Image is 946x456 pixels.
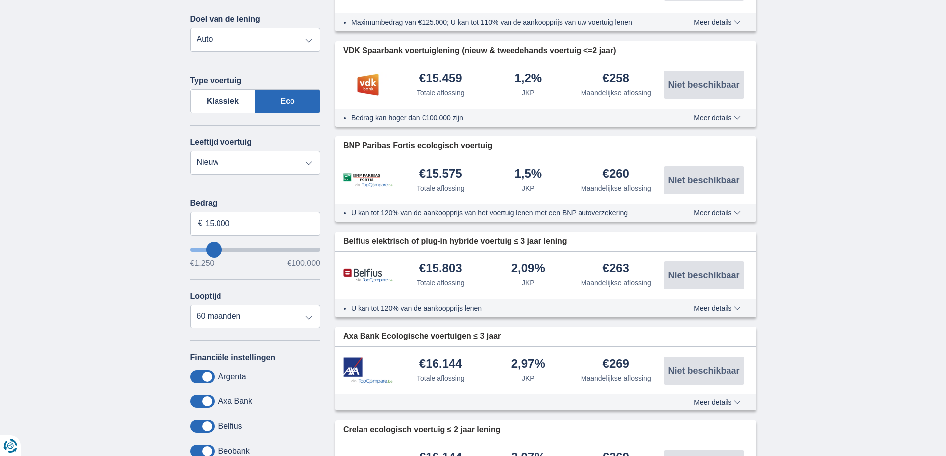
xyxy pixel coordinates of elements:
[343,424,500,436] span: Crelan ecologisch voertuig ≤ 2 jaar lening
[287,260,320,267] span: €100.000
[522,183,535,193] div: JKP
[190,353,276,362] label: Financiële instellingen
[343,140,492,152] span: BNP Paribas Fortis ecologisch voertuig
[343,331,501,342] span: Axa Bank Ecologische voertuigen ≤ 3 jaar
[417,373,465,383] div: Totale aflossing
[419,262,462,276] div: €15.803
[664,357,744,385] button: Niet beschikbaar
[511,358,545,371] div: 2,97%
[419,168,462,181] div: €15.575
[664,261,744,289] button: Niet beschikbaar
[514,72,542,86] div: 1,2%
[351,113,657,123] li: Bedrag kan hoger dan €100.000 zijn
[522,373,535,383] div: JKP
[419,358,462,371] div: €16.144
[343,45,616,57] span: VDK Spaarbank voertuiglening (nieuw & tweedehands voertuig <=2 jaar)
[190,15,260,24] label: Doel van de lening
[603,262,629,276] div: €263
[198,218,203,229] span: €
[694,399,740,406] span: Meer details
[343,72,393,97] img: product.pl.alt VDK bank
[664,71,744,99] button: Niet beschikbaar
[419,72,462,86] div: €15.459
[190,138,252,147] label: Leeftijd voertuig
[190,260,215,267] span: €1.250
[603,168,629,181] div: €260
[351,17,657,27] li: Maximumbedrag van €125.000; U kan tot 110% van de aankoopprijs van uw voertuig lenen
[218,372,246,381] label: Argenta
[668,176,739,185] span: Niet beschikbaar
[511,262,545,276] div: 2,09%
[417,88,465,98] div: Totale aflossing
[351,303,657,313] li: U kan tot 120% van de aankoopprijs lenen
[218,422,242,431] label: Belfius
[603,358,629,371] div: €269
[694,114,740,121] span: Meer details
[343,357,393,384] img: product.pl.alt Axa Bank
[417,183,465,193] div: Totale aflossing
[343,268,393,283] img: product.pl.alt Belfius
[686,209,748,217] button: Meer details
[686,114,748,122] button: Meer details
[190,292,221,301] label: Looptijd
[603,72,629,86] div: €258
[343,173,393,188] img: product.pl.alt BNP Paribas Fortis
[218,397,252,406] label: Axa Bank
[694,209,740,216] span: Meer details
[190,89,256,113] label: Klassiek
[581,278,651,288] div: Maandelijkse aflossing
[218,447,250,456] label: Beobank
[351,208,657,218] li: U kan tot 120% van de aankoopprijs van het voertuig lenen met een BNP autoverzekering
[522,88,535,98] div: JKP
[514,168,542,181] div: 1,5%
[190,248,321,252] input: wantToBorrow
[668,271,739,280] span: Niet beschikbaar
[694,19,740,26] span: Meer details
[694,305,740,312] span: Meer details
[255,89,320,113] label: Eco
[581,373,651,383] div: Maandelijkse aflossing
[190,76,242,85] label: Type voertuig
[417,278,465,288] div: Totale aflossing
[190,199,321,208] label: Bedrag
[686,304,748,312] button: Meer details
[664,166,744,194] button: Niet beschikbaar
[686,398,748,406] button: Meer details
[686,18,748,26] button: Meer details
[581,88,651,98] div: Maandelijkse aflossing
[668,80,739,89] span: Niet beschikbaar
[668,366,739,375] span: Niet beschikbaar
[343,236,567,247] span: Belfius elektrisch of plug-in hybride voertuig ≤ 3 jaar lening
[522,278,535,288] div: JKP
[581,183,651,193] div: Maandelijkse aflossing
